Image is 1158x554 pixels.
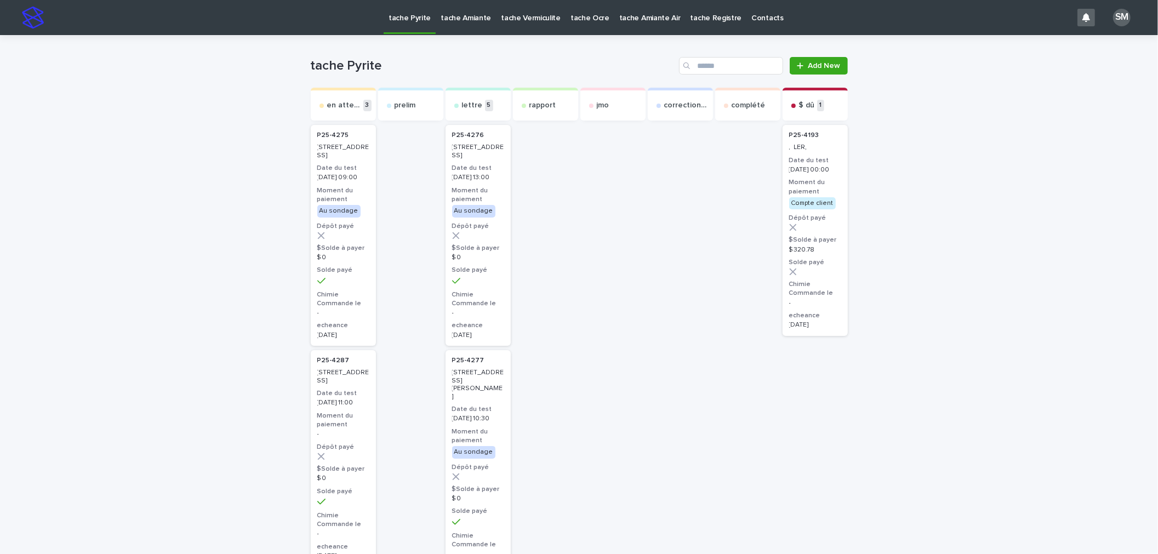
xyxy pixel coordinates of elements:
a: P25-4275 [STREET_ADDRESS]Date du test[DATE] 09:00Moment du paiementAu sondageDépôt payé$Solde à p... [311,125,376,346]
h3: Date du test [317,389,369,398]
p: [STREET_ADDRESS] [452,144,504,159]
span: Add New [808,62,841,70]
p: [DATE] [317,332,369,339]
h3: Dépôt payé [452,222,504,231]
p: $ 320.78 [789,246,841,254]
div: SM [1113,9,1131,26]
div: Au sondage [452,205,495,217]
p: [STREET_ADDRESS] [317,369,369,385]
h3: Chimie Commande le [317,511,369,529]
p: 3 [363,100,372,111]
a: P25-4276 [STREET_ADDRESS]Date du test[DATE] 13:00Moment du paiementAu sondageDépôt payé$Solde à p... [446,125,511,346]
p: [DATE] 09:00 [317,174,369,181]
h3: $Solde à payer [317,465,369,473]
p: lettre [462,101,483,110]
h3: Chimie Commande le [452,290,504,308]
h3: echeance [317,542,369,551]
h3: Chimie Commande le [452,532,504,549]
h3: Date du test [789,156,841,165]
p: [DATE] [452,332,504,339]
p: - [317,309,369,317]
p: rapport [529,101,556,110]
h3: Moment du paiement [317,186,369,204]
p: - [452,309,504,317]
h3: Moment du paiement [452,427,504,445]
h3: Moment du paiement [317,412,369,429]
p: P25-4193 [789,132,819,139]
h3: Date du test [452,405,504,414]
h3: Solde payé [317,266,369,275]
h3: Dépôt payé [317,222,369,231]
p: [DATE] 00:00 [789,166,841,174]
h3: Moment du paiement [452,186,504,204]
p: - [317,530,369,538]
p: [DATE] [789,321,841,329]
h3: Solde payé [789,258,841,267]
p: [STREET_ADDRESS] [317,144,369,159]
div: Au sondage [452,446,495,458]
p: [DATE] 11:00 [317,399,369,407]
a: P25-4193 , LER,Date du test[DATE] 00:00Moment du paiementCompte clientDépôt payé$Solde à payer$ 3... [783,125,848,336]
div: Au sondage [317,205,361,217]
h3: Chimie Commande le [317,290,369,308]
p: 5 [485,100,493,111]
p: P25-4276 [452,132,484,139]
p: P25-4287 [317,357,350,364]
p: P25-4275 [317,132,349,139]
p: $ 0 [452,495,504,502]
h3: $Solde à payer [317,244,369,253]
h3: $Solde à payer [452,244,504,253]
input: Search [679,57,783,75]
p: $ 0 [317,475,369,482]
p: - [789,299,841,307]
h3: echeance [317,321,369,330]
p: [STREET_ADDRESS][PERSON_NAME] [452,369,504,401]
p: en attente [327,101,361,110]
p: [DATE] 10:30 [452,415,504,422]
p: $ 0 [452,254,504,261]
h3: Solde payé [452,507,504,516]
p: - [317,430,369,438]
p: , LER, [789,144,841,151]
h3: Date du test [452,164,504,173]
img: stacker-logo-s-only.png [22,7,44,28]
h1: tache Pyrite [311,58,675,74]
h3: echeance [789,311,841,320]
h3: Dépôt payé [789,214,841,222]
h3: Chimie Commande le [789,280,841,298]
p: $ 0 [317,254,369,261]
p: prelim [395,101,416,110]
p: 1 [817,100,824,111]
div: Compte client [789,197,836,209]
h3: Dépôt payé [317,443,369,452]
h3: Solde payé [317,487,369,496]
p: correction exp [664,101,709,110]
h3: $Solde à payer [789,236,841,244]
h3: Solde payé [452,266,504,275]
a: Add New [790,57,847,75]
p: $ dû [799,101,815,110]
p: P25-4277 [452,357,484,364]
h3: Date du test [317,164,369,173]
h3: Moment du paiement [789,178,841,196]
h3: Dépôt payé [452,463,504,472]
p: complété [732,101,766,110]
h3: echeance [452,321,504,330]
p: jmo [597,101,609,110]
p: [DATE] 13:00 [452,174,504,181]
h3: $Solde à payer [452,485,504,494]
